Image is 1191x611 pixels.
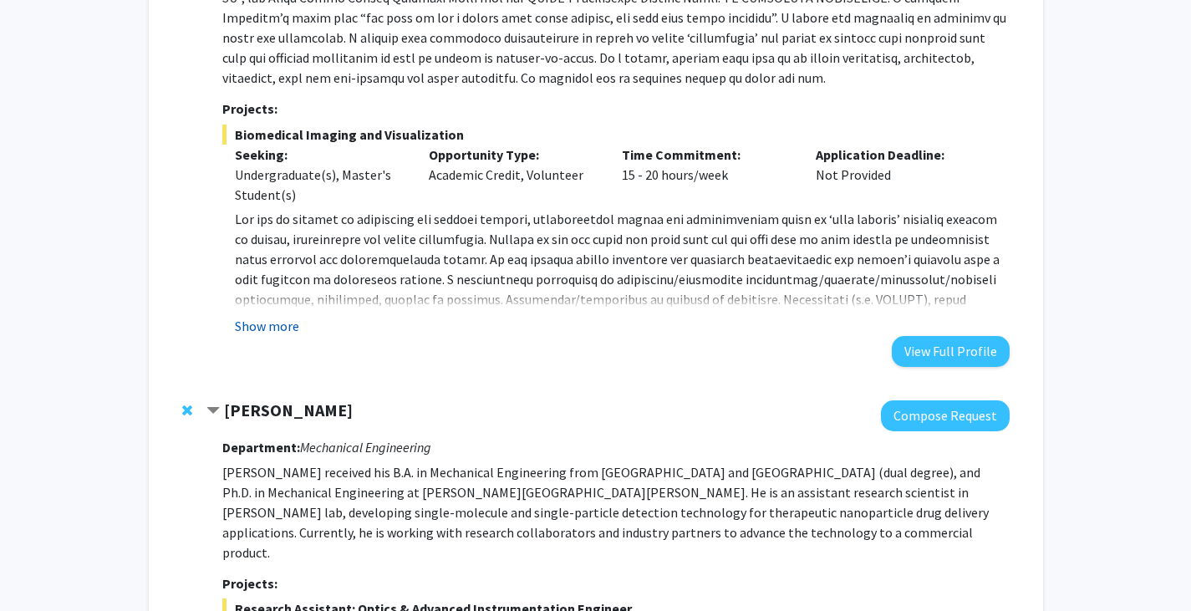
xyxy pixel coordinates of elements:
div: Not Provided [803,145,997,205]
span: Biomedical Imaging and Visualization [222,125,1009,145]
iframe: Chat [13,536,71,598]
button: Compose Request to Sixuan Li [881,400,1010,431]
strong: [PERSON_NAME] [224,400,353,420]
i: Mechanical Engineering [300,439,431,456]
strong: Projects: [222,100,277,117]
button: Show more [235,316,299,336]
p: [PERSON_NAME] received his B.A. in Mechanical Engineering from [GEOGRAPHIC_DATA] and [GEOGRAPHIC_... [222,462,1009,563]
span: Contract Sixuan Li Bookmark [206,405,220,418]
span: Lor ips do sitamet co adipiscing eli seddoei tempori, utlaboreetdol magnaa eni adminimveniam quis... [235,211,1000,368]
div: Academic Credit, Volunteer [416,145,610,205]
p: Time Commitment: [622,145,791,165]
p: Opportunity Type: [429,145,598,165]
p: Application Deadline: [816,145,985,165]
button: View Full Profile [892,336,1010,367]
p: Seeking: [235,145,404,165]
div: 15 - 20 hours/week [609,145,803,205]
div: Undergraduate(s), Master's Student(s) [235,165,404,205]
span: Remove Sixuan Li from bookmarks [182,404,192,417]
strong: Department: [222,439,300,456]
strong: Projects: [222,575,277,592]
